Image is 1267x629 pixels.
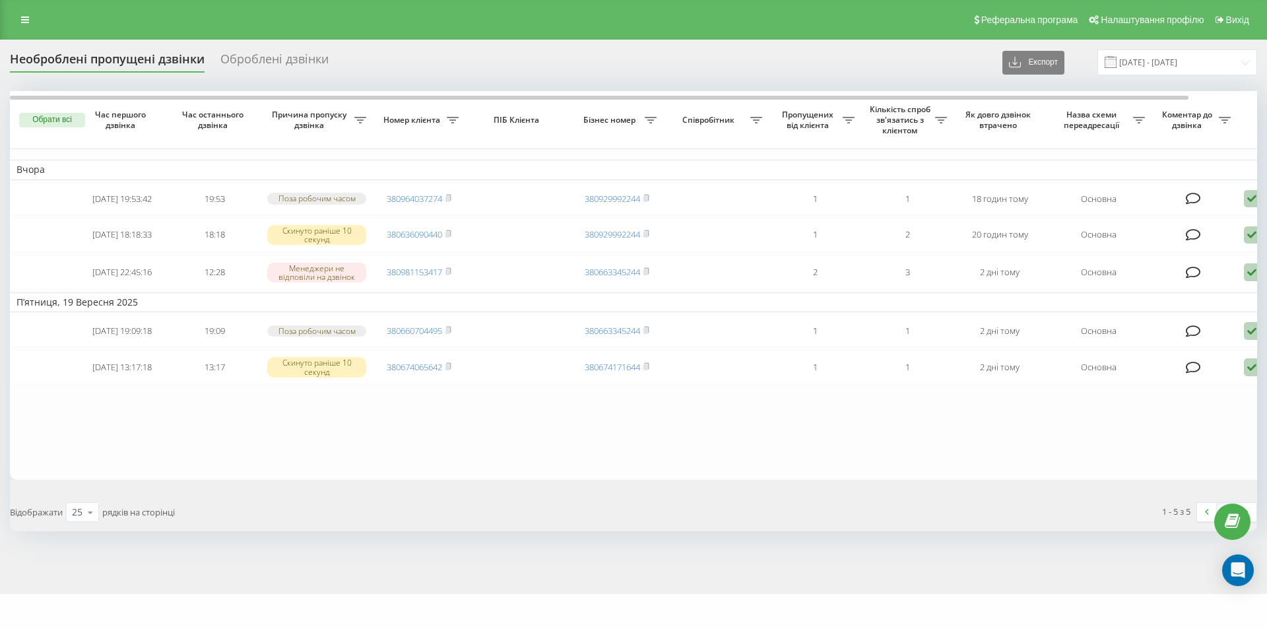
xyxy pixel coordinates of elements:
[76,218,168,253] td: [DATE] 18:18:33
[954,350,1046,385] td: 2 дні тому
[179,110,250,130] span: Час останнього дзвінка
[670,115,750,125] span: Співробітник
[954,183,1046,215] td: 18 годин тому
[168,183,261,215] td: 19:53
[267,325,366,337] div: Поза робочим часом
[267,225,366,245] div: Скинуто раніше 10 секунд
[861,255,954,290] td: 3
[267,193,366,204] div: Поза робочим часом
[1053,110,1133,130] span: Назва схеми переадресації
[1217,503,1237,521] a: 1
[168,350,261,385] td: 13:17
[267,263,366,282] div: Менеджери не відповіли на дзвінок
[585,361,640,373] a: 380674171644
[585,325,640,337] a: 380663345244
[861,315,954,347] td: 1
[387,228,442,240] a: 380636090440
[220,52,329,73] div: Оброблені дзвінки
[10,506,63,518] span: Відображати
[577,115,645,125] span: Бізнес номер
[1002,51,1064,75] button: Експорт
[76,315,168,347] td: [DATE] 19:09:18
[267,357,366,377] div: Скинуто раніше 10 секунд
[769,218,861,253] td: 1
[387,193,442,205] a: 380964037274
[585,228,640,240] a: 380929992244
[267,110,354,130] span: Причина пропуску дзвінка
[1222,554,1254,586] div: Open Intercom Messenger
[1158,110,1219,130] span: Коментар до дзвінка
[1162,505,1190,518] div: 1 - 5 з 5
[387,361,442,373] a: 380674065642
[964,110,1035,130] span: Як довго дзвінок втрачено
[1046,315,1152,347] td: Основна
[1226,15,1249,25] span: Вихід
[585,193,640,205] a: 380929992244
[168,218,261,253] td: 18:18
[76,350,168,385] td: [DATE] 13:17:18
[769,255,861,290] td: 2
[1046,255,1152,290] td: Основна
[585,266,640,278] a: 380663345244
[1101,15,1204,25] span: Налаштування профілю
[861,183,954,215] td: 1
[379,115,447,125] span: Номер клієнта
[1046,350,1152,385] td: Основна
[861,218,954,253] td: 2
[1046,183,1152,215] td: Основна
[387,325,442,337] a: 380660704495
[981,15,1078,25] span: Реферальна програма
[769,315,861,347] td: 1
[769,350,861,385] td: 1
[10,52,205,73] div: Необроблені пропущені дзвінки
[775,110,843,130] span: Пропущених від клієнта
[19,113,85,127] button: Обрати всі
[72,506,82,519] div: 25
[86,110,158,130] span: Час першого дзвінка
[954,255,1046,290] td: 2 дні тому
[868,104,935,135] span: Кількість спроб зв'язатись з клієнтом
[168,255,261,290] td: 12:28
[476,115,560,125] span: ПІБ Клієнта
[168,315,261,347] td: 19:09
[954,218,1046,253] td: 20 годин тому
[769,183,861,215] td: 1
[954,315,1046,347] td: 2 дні тому
[861,350,954,385] td: 1
[1046,218,1152,253] td: Основна
[387,266,442,278] a: 380981153417
[76,183,168,215] td: [DATE] 19:53:42
[102,506,175,518] span: рядків на сторінці
[76,255,168,290] td: [DATE] 22:45:16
